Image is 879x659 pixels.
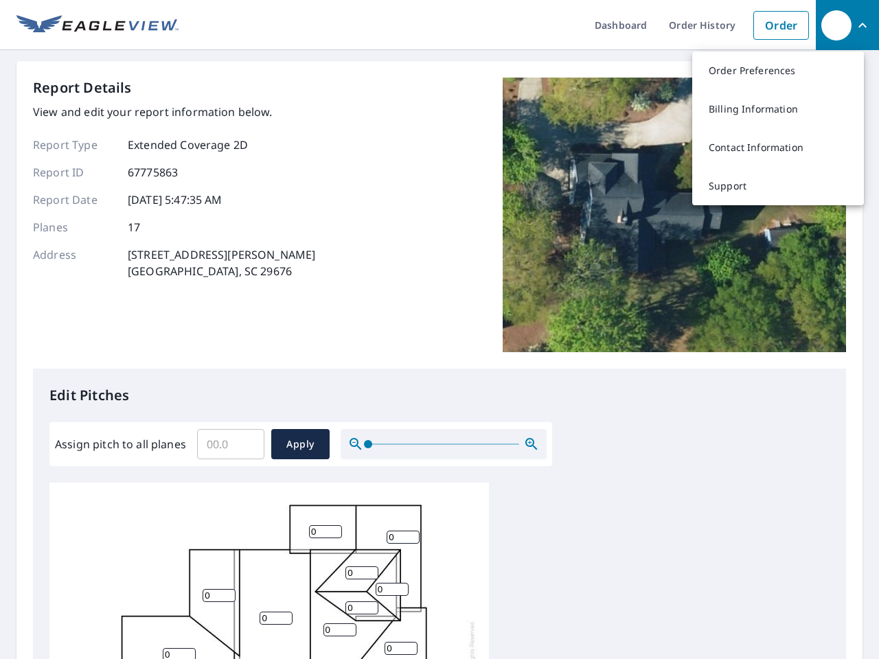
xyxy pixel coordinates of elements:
[692,90,864,128] a: Billing Information
[33,78,132,98] p: Report Details
[55,436,186,452] label: Assign pitch to all planes
[503,78,846,352] img: Top image
[692,128,864,167] a: Contact Information
[197,425,264,463] input: 00.0
[16,15,179,36] img: EV Logo
[128,137,248,153] p: Extended Coverage 2D
[33,192,115,208] p: Report Date
[282,436,319,453] span: Apply
[33,164,115,181] p: Report ID
[753,11,809,40] a: Order
[33,137,115,153] p: Report Type
[33,104,315,120] p: View and edit your report information below.
[692,51,864,90] a: Order Preferences
[692,167,864,205] a: Support
[128,164,178,181] p: 67775863
[128,246,315,279] p: [STREET_ADDRESS][PERSON_NAME] [GEOGRAPHIC_DATA], SC 29676
[128,219,140,235] p: 17
[49,385,830,406] p: Edit Pitches
[128,192,222,208] p: [DATE] 5:47:35 AM
[33,219,115,235] p: Planes
[271,429,330,459] button: Apply
[33,246,115,279] p: Address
